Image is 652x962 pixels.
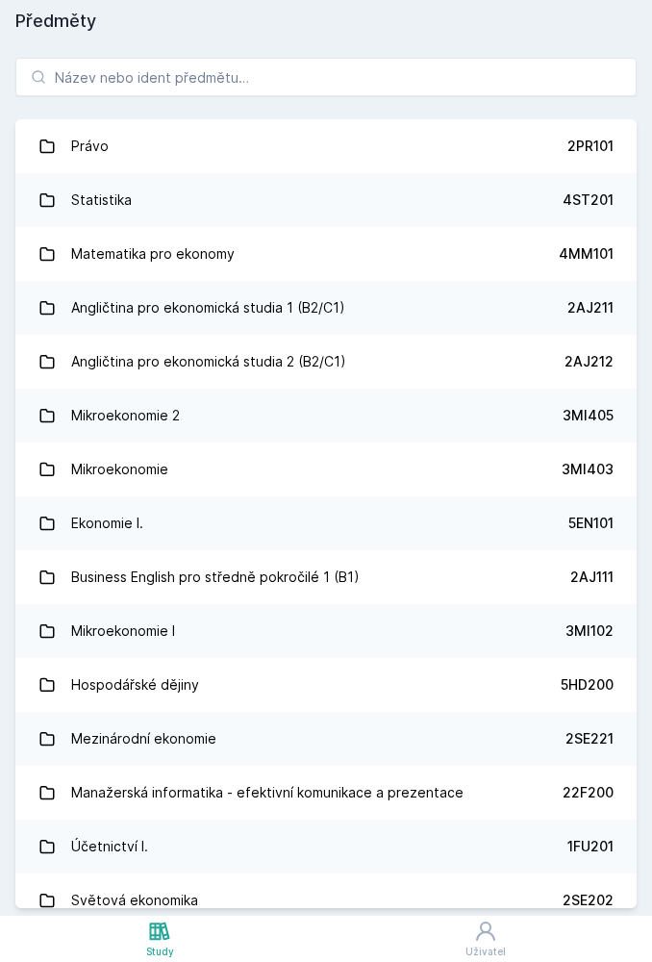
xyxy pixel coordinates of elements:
[568,514,614,533] div: 5EN101
[71,235,235,273] div: Matematika pro ekonomy
[465,945,506,959] div: Uživatel
[15,712,637,766] a: Mezinárodní ekonomie 2SE221
[15,550,637,604] a: Business English pro středně pokročilé 1 (B1) 2AJ111
[71,181,132,219] div: Statistika
[564,352,614,371] div: 2AJ212
[561,675,614,695] div: 5HD200
[15,281,637,335] a: Angličtina pro ekonomická studia 1 (B2/C1) 2AJ211
[71,773,464,812] div: Manažerská informatika - efektivní komunikace a prezentace
[15,443,637,496] a: Mikroekonomie 3MI403
[15,173,637,227] a: Statistika 4ST201
[15,873,637,927] a: Světová ekonomika 2SE202
[146,945,174,959] div: Study
[71,127,109,165] div: Právo
[71,289,345,327] div: Angličtina pro ekonomická studia 1 (B2/C1)
[71,612,175,650] div: Mikroekonomie I
[71,396,180,435] div: Mikroekonomie 2
[567,298,614,317] div: 2AJ211
[562,460,614,479] div: 3MI403
[71,881,198,920] div: Světová ekonomika
[565,729,614,748] div: 2SE221
[71,666,199,704] div: Hospodářské dějiny
[15,227,637,281] a: Matematika pro ekonomy 4MM101
[559,244,614,264] div: 4MM101
[15,389,637,443] a: Mikroekonomie 2 3MI405
[570,568,614,587] div: 2AJ111
[15,8,637,35] h1: Předměty
[15,766,637,820] a: Manažerská informatika - efektivní komunikace a prezentace 22F200
[565,621,614,641] div: 3MI102
[563,891,614,910] div: 2SE202
[563,190,614,210] div: 4ST201
[15,119,637,173] a: Právo 2PR101
[563,406,614,425] div: 3MI405
[71,504,143,543] div: Ekonomie I.
[15,658,637,712] a: Hospodářské dějiny 5HD200
[71,827,148,866] div: Účetnictví I.
[15,820,637,873] a: Účetnictví I. 1FU201
[15,335,637,389] a: Angličtina pro ekonomická studia 2 (B2/C1) 2AJ212
[567,137,614,156] div: 2PR101
[71,720,216,758] div: Mezinárodní ekonomie
[71,450,168,489] div: Mikroekonomie
[15,58,637,96] input: Název nebo ident předmětu…
[567,837,614,856] div: 1FU201
[71,342,346,381] div: Angličtina pro ekonomická studia 2 (B2/C1)
[563,783,614,802] div: 22F200
[71,558,360,596] div: Business English pro středně pokročilé 1 (B1)
[15,604,637,658] a: Mikroekonomie I 3MI102
[15,496,637,550] a: Ekonomie I. 5EN101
